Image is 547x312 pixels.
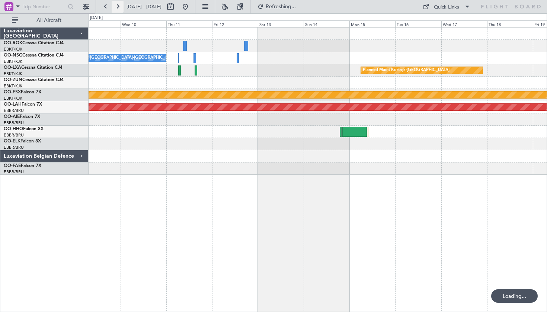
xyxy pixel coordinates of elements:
a: OO-ZUNCessna Citation CJ4 [4,78,64,82]
span: OO-ROK [4,41,22,45]
span: All Aircraft [19,18,79,23]
a: OO-FSXFalcon 7X [4,90,41,94]
span: OO-LXA [4,65,21,70]
div: Thu 11 [166,20,212,27]
a: OO-ELKFalcon 8X [4,139,41,144]
div: Sun 14 [304,20,349,27]
div: Fri 12 [212,20,258,27]
div: Wed 10 [121,20,166,27]
div: Loading... [491,289,538,303]
span: OO-NSG [4,53,22,58]
div: Sat 13 [258,20,304,27]
a: OO-AIEFalcon 7X [4,115,40,119]
button: All Aircraft [8,15,81,26]
a: OO-NSGCessna Citation CJ4 [4,53,64,58]
div: Owner [GEOGRAPHIC_DATA]-[GEOGRAPHIC_DATA] [76,52,177,64]
span: OO-FAE [4,164,21,168]
a: EBBR/BRU [4,120,24,126]
a: EBKT/KJK [4,46,22,52]
a: EBKT/KJK [4,59,22,64]
a: OO-FAEFalcon 7X [4,164,41,168]
button: Quick Links [419,1,474,13]
div: Wed 17 [441,20,487,27]
span: [DATE] - [DATE] [127,3,161,10]
a: EBBR/BRU [4,108,24,113]
button: Refreshing... [254,1,299,13]
span: OO-ELK [4,139,20,144]
div: Thu 18 [487,20,533,27]
a: OO-ROKCessna Citation CJ4 [4,41,64,45]
a: EBBR/BRU [4,169,24,175]
input: Trip Number [23,1,65,12]
a: OO-LAHFalcon 7X [4,102,42,107]
span: OO-LAH [4,102,22,107]
span: OO-ZUN [4,78,22,82]
div: Mon 15 [349,20,395,27]
a: EBKT/KJK [4,83,22,89]
a: EBBR/BRU [4,145,24,150]
span: Refreshing... [265,4,297,9]
div: [DATE] [90,15,103,21]
a: EBBR/BRU [4,132,24,138]
a: OO-LXACessna Citation CJ4 [4,65,63,70]
div: Tue 16 [395,20,441,27]
a: OO-HHOFalcon 8X [4,127,44,131]
a: EBKT/KJK [4,71,22,77]
span: OO-FSX [4,90,21,94]
div: Quick Links [434,4,459,11]
div: Planned Maint Kortrijk-[GEOGRAPHIC_DATA] [363,65,450,76]
span: OO-HHO [4,127,23,131]
a: EBKT/KJK [4,96,22,101]
span: OO-AIE [4,115,20,119]
div: Tue 9 [74,20,120,27]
